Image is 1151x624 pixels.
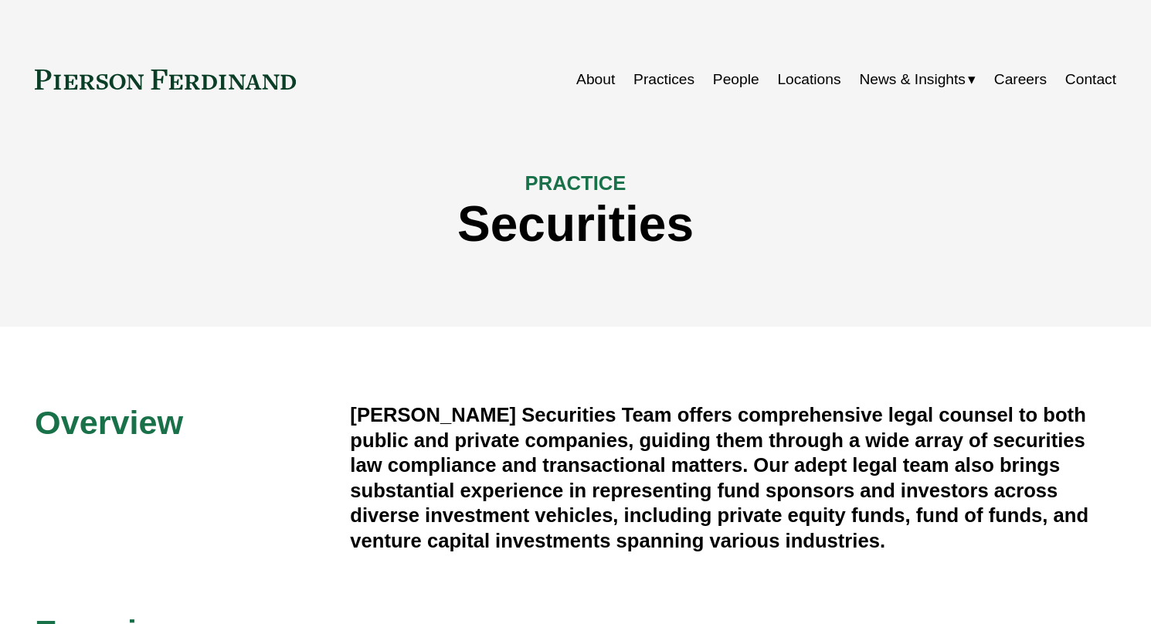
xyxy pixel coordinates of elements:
span: Overview [35,404,183,441]
h1: Securities [35,196,1116,253]
a: Locations [777,65,840,94]
a: Practices [633,65,694,94]
a: Careers [994,65,1047,94]
a: People [713,65,759,94]
span: PRACTICE [525,172,626,194]
a: Contact [1065,65,1116,94]
a: About [576,65,615,94]
a: folder dropdown [859,65,976,94]
span: News & Insights [859,66,966,93]
h4: [PERSON_NAME] Securities Team offers comprehensive legal counsel to both public and private compa... [350,402,1116,553]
